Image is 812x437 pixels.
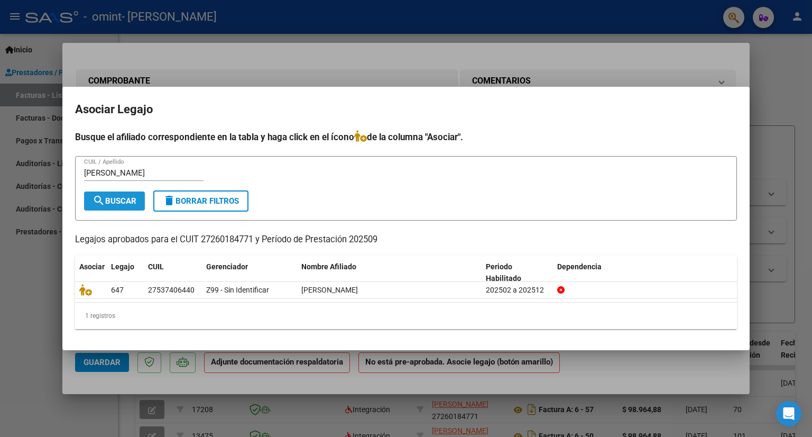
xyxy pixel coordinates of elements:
h2: Asociar Legajo [75,99,737,120]
datatable-header-cell: CUIL [144,256,202,290]
div: 1 registros [75,303,737,329]
span: Z99 - Sin Identificar [206,286,269,294]
datatable-header-cell: Gerenciador [202,256,297,290]
span: CUIL [148,262,164,271]
p: Legajos aprobados para el CUIT 27260184771 y Período de Prestación 202509 [75,233,737,247]
datatable-header-cell: Dependencia [553,256,737,290]
datatable-header-cell: Legajo [107,256,144,290]
datatable-header-cell: Asociar [75,256,107,290]
span: Gerenciador [206,262,248,271]
datatable-header-cell: Periodo Habilitado [482,256,553,290]
span: 647 [111,286,124,294]
span: Nombre Afiliado [301,262,356,271]
mat-icon: search [93,194,105,207]
div: 202502 a 202512 [486,284,549,296]
div: 27537406440 [148,284,195,296]
span: Asociar [79,262,105,271]
h4: Busque el afiliado correspondiente en la tabla y haga click en el ícono de la columna "Asociar". [75,130,737,144]
mat-icon: delete [163,194,176,207]
span: Periodo Habilitado [486,262,521,283]
div: Open Intercom Messenger [776,401,801,426]
span: Borrar Filtros [163,196,239,206]
button: Buscar [84,192,145,211]
span: Legajo [111,262,134,271]
span: Buscar [93,196,136,206]
span: Dependencia [557,262,602,271]
span: RAPP ALFONSO ALMA MIA [301,286,358,294]
button: Borrar Filtros [153,190,248,212]
datatable-header-cell: Nombre Afiliado [297,256,482,290]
